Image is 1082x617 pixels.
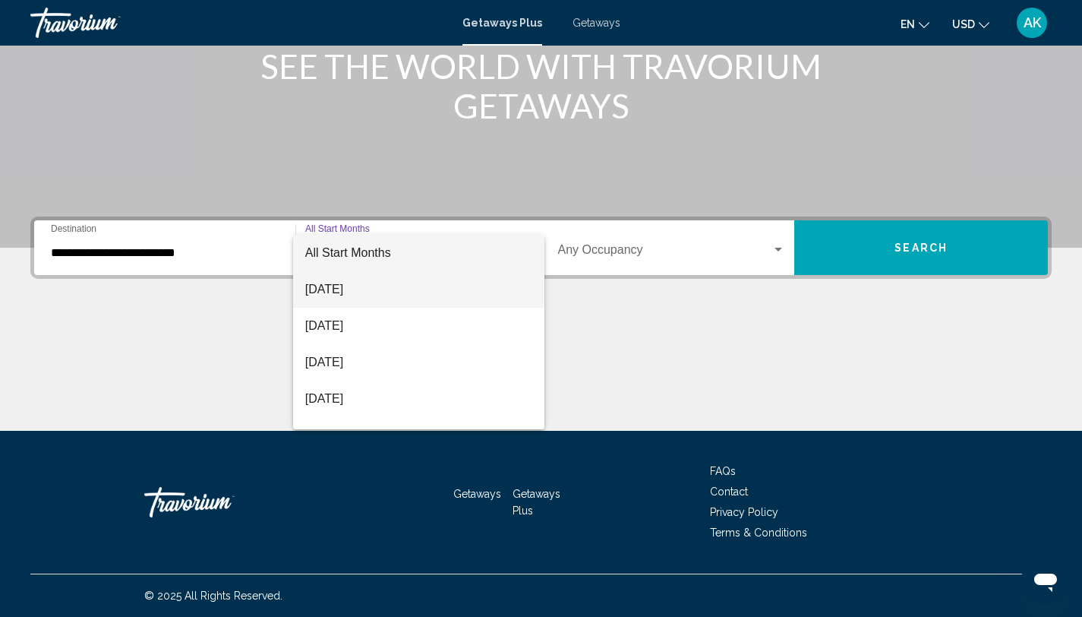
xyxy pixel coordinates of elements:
iframe: Button to launch messaging window [1021,556,1070,605]
span: [DATE] [305,381,532,417]
span: [DATE] [305,308,532,344]
span: [DATE] [305,417,532,454]
span: [DATE] [305,271,532,308]
span: All Start Months [305,246,391,259]
span: [DATE] [305,344,532,381]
